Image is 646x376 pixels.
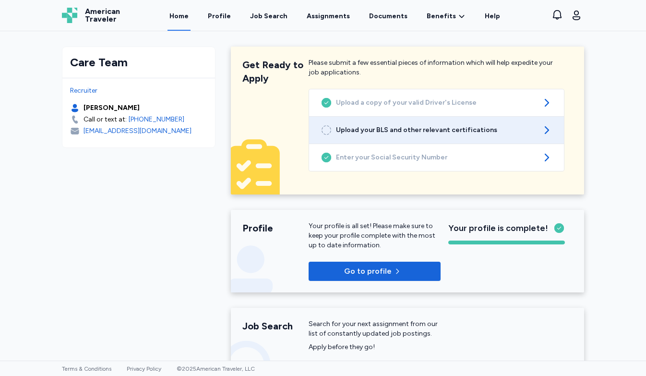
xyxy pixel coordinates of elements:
[427,12,466,21] a: Benefits
[177,365,255,372] span: © 2025 American Traveler, LLC
[336,125,537,135] span: Upload your BLS and other relevant certifications
[167,1,191,31] a: Home
[242,221,309,235] div: Profile
[242,58,309,85] div: Get Ready to Apply
[427,12,456,21] span: Benefits
[309,221,441,250] p: Your profile is all set! Please make sure to keep your profile complete with the most up to date ...
[129,115,184,124] a: [PHONE_NUMBER]
[62,365,111,372] a: Terms & Conditions
[84,126,191,136] div: [EMAIL_ADDRESS][DOMAIN_NAME]
[84,115,127,124] div: Call or text at:
[309,58,564,85] div: Please submit a few essential pieces of information which will help expedite your job applications.
[70,86,207,96] div: Recruiter
[309,342,441,352] div: Apply before they go!
[70,55,207,70] div: Care Team
[250,12,287,21] div: Job Search
[336,98,537,108] span: Upload a copy of your valid Driver's License
[309,319,441,339] div: Search for your next assignment from our list of constantly updated job postings.
[242,319,309,333] div: Job Search
[309,262,441,281] button: Go to profile
[336,153,537,162] span: Enter your Social Security Number
[127,365,161,372] a: Privacy Policy
[84,103,140,113] div: [PERSON_NAME]
[344,266,392,277] p: Go to profile
[85,8,120,23] span: American Traveler
[448,221,548,235] span: Your profile is complete!
[62,8,77,23] img: Logo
